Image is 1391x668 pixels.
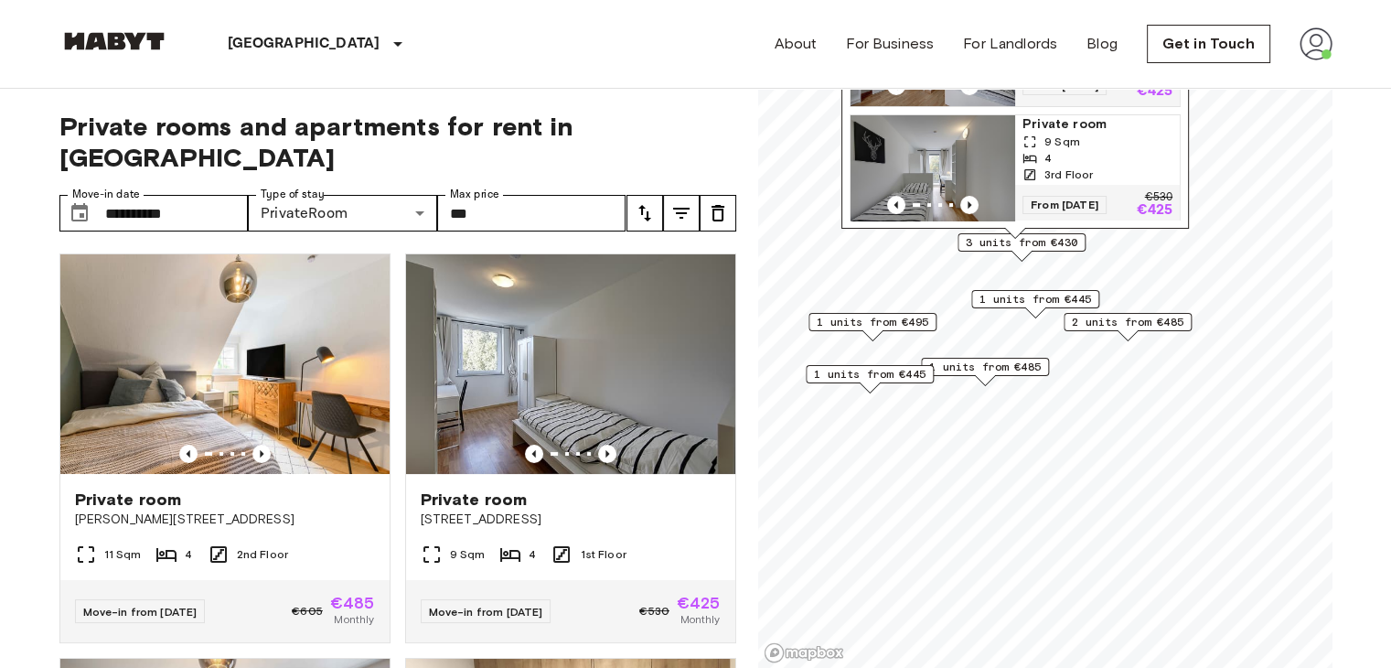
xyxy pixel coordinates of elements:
[237,546,288,563] span: 2nd Floor
[850,114,1181,226] a: Marketing picture of unit DE-09-020-02MPrevious imagePrevious imagePrivate room9 Sqm43rd FloorFro...
[971,290,1099,318] div: Map marker
[405,253,736,643] a: Marketing picture of unit DE-09-024-04MPrevious imagePrevious imagePrivate room[STREET_ADDRESS]9 ...
[814,366,926,382] span: 1 units from €445
[252,445,271,463] button: Previous image
[958,233,1086,262] div: Map marker
[598,445,616,463] button: Previous image
[775,33,818,55] a: About
[817,314,928,330] span: 1 units from €495
[248,195,437,232] div: PrivateRoom
[1300,27,1332,60] img: avatar
[60,254,390,474] img: Marketing picture of unit DE-09-001-002-02HF
[334,611,374,628] span: Monthly
[179,445,198,463] button: Previous image
[1147,25,1270,63] a: Get in Touch
[1136,84,1172,99] p: €425
[421,489,528,511] span: Private room
[292,603,323,620] span: €605
[421,511,721,529] span: [STREET_ADDRESS]
[83,605,198,619] span: Move-in from [DATE]
[960,196,979,214] button: Previous image
[851,115,1015,225] img: Marketing picture of unit DE-09-020-02M
[846,33,934,55] a: For Business
[529,546,536,563] span: 4
[429,605,543,619] span: Move-in from [DATE]
[61,195,98,232] button: Choose date, selected date is 13 Sep 2025
[887,196,905,214] button: Previous image
[59,32,169,50] img: Habyt
[1064,313,1192,341] div: Map marker
[525,445,543,463] button: Previous image
[677,595,721,611] span: €425
[806,365,934,393] div: Map marker
[104,546,142,563] span: 11 Sqm
[72,187,140,202] label: Move-in date
[700,195,736,232] button: tune
[330,595,375,611] span: €485
[764,642,844,663] a: Mapbox logo
[1086,33,1118,55] a: Blog
[228,33,380,55] p: [GEOGRAPHIC_DATA]
[626,195,663,232] button: tune
[929,359,1041,375] span: 1 units from €485
[963,33,1057,55] a: For Landlords
[1044,150,1052,167] span: 4
[59,253,391,643] a: Marketing picture of unit DE-09-001-002-02HFPrevious imagePrevious imagePrivate room[PERSON_NAME]...
[75,489,182,511] span: Private room
[663,195,700,232] button: tune
[808,313,936,341] div: Map marker
[1044,134,1080,150] span: 9 Sqm
[450,187,499,202] label: Max price
[1072,314,1183,330] span: 2 units from €485
[580,546,626,563] span: 1st Floor
[1136,203,1172,218] p: €425
[639,603,669,620] span: €530
[1022,115,1172,134] span: Private room
[1022,196,1107,214] span: From [DATE]
[75,511,375,529] span: [PERSON_NAME][STREET_ADDRESS]
[59,111,736,173] span: Private rooms and apartments for rent in [GEOGRAPHIC_DATA]
[261,187,325,202] label: Type of stay
[679,611,720,628] span: Monthly
[185,546,192,563] span: 4
[921,358,1049,386] div: Map marker
[979,291,1091,307] span: 1 units from €445
[1044,167,1093,183] span: 3rd Floor
[1144,192,1172,203] p: €530
[450,546,486,563] span: 9 Sqm
[406,254,735,474] img: Marketing picture of unit DE-09-024-04M
[966,234,1077,251] span: 3 units from €430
